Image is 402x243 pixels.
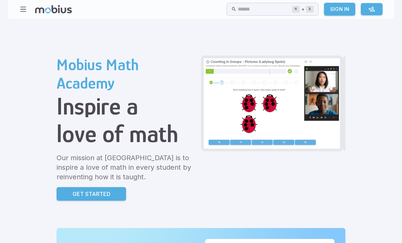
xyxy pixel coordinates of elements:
a: Sign In [324,3,355,16]
h1: Inspire a [57,92,196,120]
kbd: ⌘ [292,6,300,13]
h2: Mobius Math Academy [57,56,196,92]
h1: love of math [57,120,196,148]
img: Grade 2 Class [204,58,340,149]
kbd: k [306,6,314,13]
p: Our mission at [GEOGRAPHIC_DATA] is to inspire a love of math in every student by reinventing how... [57,153,196,182]
div: + [292,5,314,13]
p: Get Started [73,190,110,198]
a: Get Started [57,187,126,201]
